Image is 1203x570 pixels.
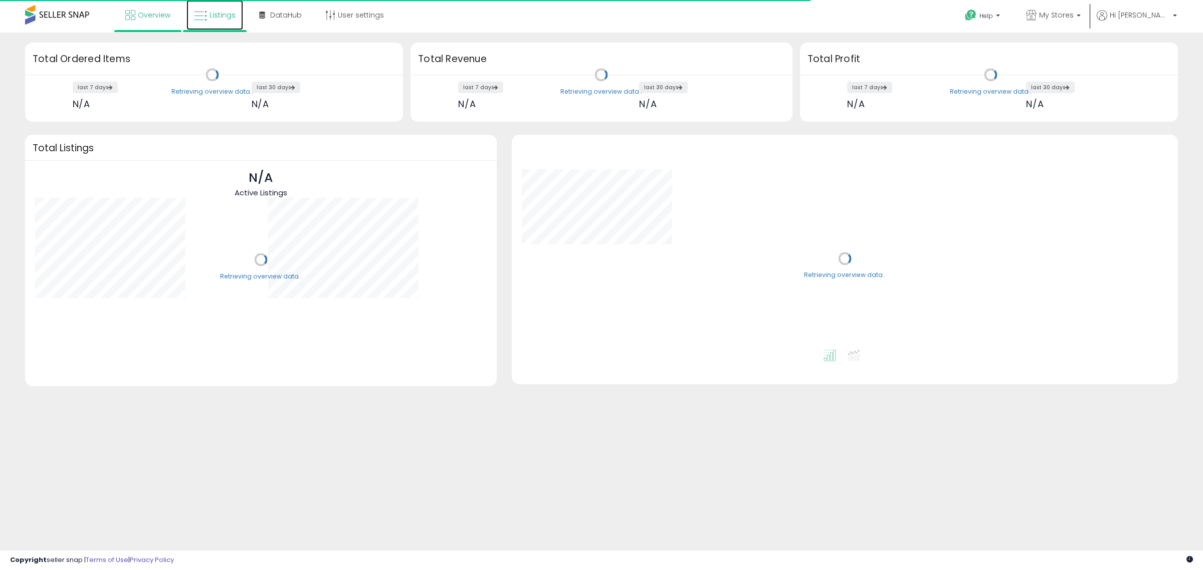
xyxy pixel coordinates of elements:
[171,87,253,96] div: Retrieving overview data..
[560,87,642,96] div: Retrieving overview data..
[979,12,993,20] span: Help
[1039,10,1074,20] span: My Stores
[964,9,977,22] i: Get Help
[210,10,236,20] span: Listings
[138,10,170,20] span: Overview
[1097,10,1177,33] a: Hi [PERSON_NAME]
[220,272,302,281] div: Retrieving overview data..
[804,271,886,280] div: Retrieving overview data..
[957,2,1010,33] a: Help
[1110,10,1170,20] span: Hi [PERSON_NAME]
[950,87,1032,96] div: Retrieving overview data..
[270,10,302,20] span: DataHub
